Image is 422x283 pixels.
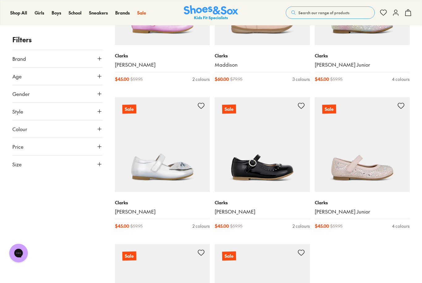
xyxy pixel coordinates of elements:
img: SNS_Logo_Responsive.svg [184,5,238,20]
div: 3 colours [293,76,310,82]
a: [PERSON_NAME] [115,61,210,68]
span: Price [12,143,23,150]
a: Boys [52,10,61,16]
span: $ 59.95 [130,76,143,82]
span: $ 59.95 [130,223,143,229]
span: Style [12,108,23,115]
a: Brands [115,10,130,16]
span: $ 59.95 [230,223,243,229]
span: $ 45.00 [315,76,329,82]
p: Clarks [315,52,410,59]
a: Girls [35,10,44,16]
a: Shoes & Sox [184,5,238,20]
a: Shop All [10,10,27,16]
a: [PERSON_NAME] Junior [315,61,410,68]
a: Sneakers [89,10,108,16]
div: 4 colours [392,223,410,229]
p: Clarks [215,199,310,206]
a: Sale [215,97,310,192]
button: Size [12,156,103,173]
p: Sale [222,104,236,114]
span: $ 45.00 [115,223,129,229]
button: Style [12,103,103,120]
p: Sale [122,104,136,114]
a: [PERSON_NAME] [215,208,310,215]
button: Price [12,138,103,155]
button: Brand [12,50,103,67]
p: Clarks [115,52,210,59]
div: 2 colours [192,76,210,82]
div: 2 colours [293,223,310,229]
span: Size [12,160,22,168]
p: Clarks [115,199,210,206]
a: [PERSON_NAME] Junior [315,208,410,215]
a: Sale [315,97,410,192]
span: $ 45.00 [315,223,329,229]
span: $ 59.95 [330,223,343,229]
span: Search our range of products [298,10,349,15]
span: Colour [12,125,27,133]
p: Filters [12,35,103,45]
button: Colour [12,120,103,138]
span: Brand [12,55,26,62]
div: 2 colours [192,223,210,229]
span: Gender [12,90,30,98]
span: $ 59.95 [330,76,343,82]
button: Gender [12,85,103,102]
iframe: Gorgias live chat messenger [6,242,31,264]
p: Clarks [215,52,310,59]
p: Sale [222,252,236,261]
a: Sale [115,97,210,192]
a: Maddison [215,61,310,68]
span: $ 79.95 [230,76,243,82]
span: $ 45.00 [115,76,129,82]
button: Age [12,68,103,85]
p: Sale [322,104,336,114]
span: $ 45.00 [215,223,229,229]
button: Search our range of products [286,6,375,19]
p: Clarks [315,199,410,206]
div: 4 colours [392,76,410,82]
span: Age [12,73,22,80]
a: School [69,10,82,16]
p: Sale [122,252,136,261]
a: Sale [137,10,146,16]
span: $ 60.00 [215,76,229,82]
a: [PERSON_NAME] [115,208,210,215]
